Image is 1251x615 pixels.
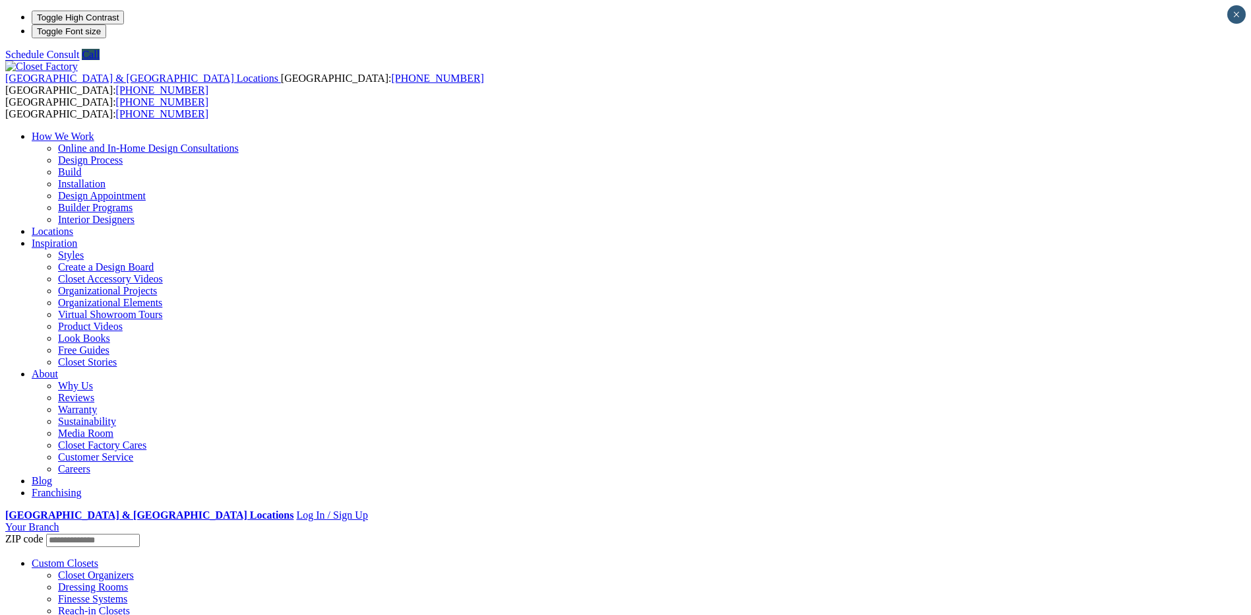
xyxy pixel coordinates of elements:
[5,96,208,119] span: [GEOGRAPHIC_DATA]: [GEOGRAPHIC_DATA]:
[5,73,278,84] span: [GEOGRAPHIC_DATA] & [GEOGRAPHIC_DATA] Locations
[58,380,93,391] a: Why Us
[58,273,163,284] a: Closet Accessory Videos
[5,509,293,521] a: [GEOGRAPHIC_DATA] & [GEOGRAPHIC_DATA] Locations
[32,226,73,237] a: Locations
[58,356,117,368] a: Closet Stories
[58,178,106,189] a: Installation
[58,249,84,261] a: Styles
[58,154,123,166] a: Design Process
[32,368,58,379] a: About
[5,533,44,544] span: ZIP code
[32,487,82,498] a: Franchising
[32,24,106,38] button: Toggle Font size
[58,581,128,593] a: Dressing Rooms
[82,49,100,60] a: Call
[116,108,208,119] a: [PHONE_NUMBER]
[5,49,79,60] a: Schedule Consult
[58,569,134,581] a: Closet Organizers
[5,521,59,533] a: Your Branch
[5,73,484,96] span: [GEOGRAPHIC_DATA]: [GEOGRAPHIC_DATA]:
[58,344,109,356] a: Free Guides
[58,297,162,308] a: Organizational Elements
[58,309,163,320] a: Virtual Showroom Tours
[58,333,110,344] a: Look Books
[58,166,82,178] a: Build
[58,285,157,296] a: Organizational Projects
[32,238,77,249] a: Inspiration
[116,96,208,108] a: [PHONE_NUMBER]
[58,261,154,273] a: Create a Design Board
[58,428,113,439] a: Media Room
[5,61,78,73] img: Closet Factory
[58,202,133,213] a: Builder Programs
[58,214,135,225] a: Interior Designers
[391,73,483,84] a: [PHONE_NUMBER]
[58,593,127,604] a: Finesse Systems
[58,392,94,403] a: Reviews
[58,439,146,451] a: Closet Factory Cares
[32,558,98,569] a: Custom Closets
[32,131,94,142] a: How We Work
[1227,5,1246,24] button: Close
[116,84,208,96] a: [PHONE_NUMBER]
[37,13,119,22] span: Toggle High Contrast
[296,509,367,521] a: Log In / Sign Up
[58,190,146,201] a: Design Appointment
[58,404,97,415] a: Warranty
[58,321,123,332] a: Product Videos
[32,11,124,24] button: Toggle High Contrast
[58,463,90,474] a: Careers
[5,73,281,84] a: [GEOGRAPHIC_DATA] & [GEOGRAPHIC_DATA] Locations
[46,534,140,547] input: Enter your Zip code
[58,451,133,463] a: Customer Service
[58,416,116,427] a: Sustainability
[37,26,101,36] span: Toggle Font size
[32,475,52,486] a: Blog
[58,143,239,154] a: Online and In-Home Design Consultations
